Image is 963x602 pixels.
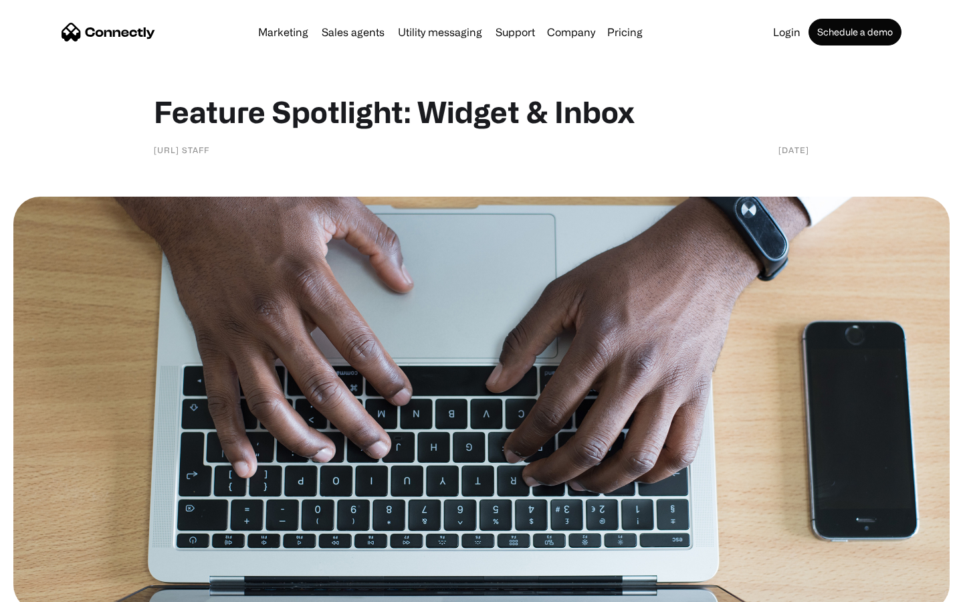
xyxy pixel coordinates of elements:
a: Utility messaging [393,27,488,37]
a: Marketing [253,27,314,37]
a: Support [490,27,540,37]
h1: Feature Spotlight: Widget & Inbox [154,94,809,130]
a: Pricing [602,27,648,37]
div: [URL] staff [154,143,209,157]
ul: Language list [27,579,80,597]
a: Sales agents [316,27,390,37]
a: Login [768,27,806,37]
aside: Language selected: English [13,579,80,597]
div: [DATE] [778,143,809,157]
div: Company [547,23,595,41]
a: Schedule a demo [809,19,901,45]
